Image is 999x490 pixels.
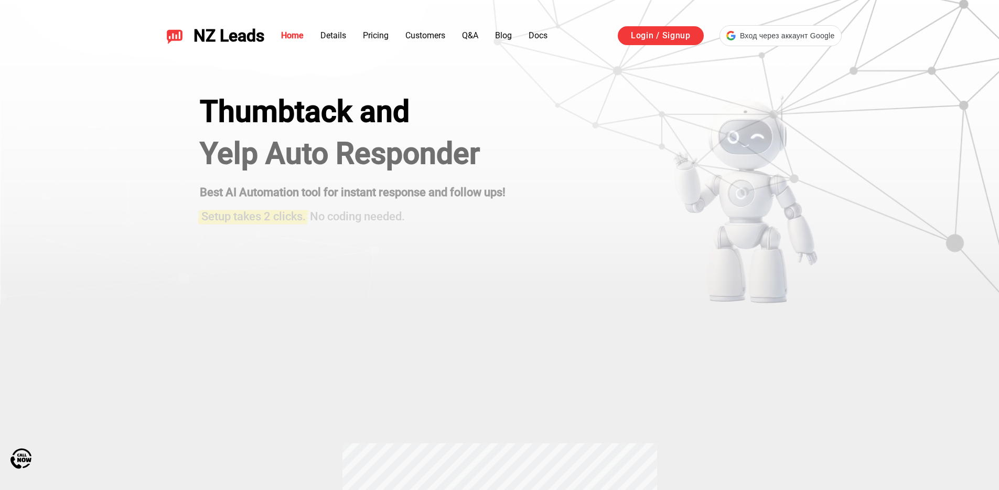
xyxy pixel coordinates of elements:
[672,94,819,304] img: yelp bot
[166,27,183,44] img: NZ Leads logo
[200,94,506,129] div: Thumbtack and
[200,186,506,199] strong: Best AI Automation tool for instant response and follow ups!
[740,30,835,41] span: Вход через аккаунт Google
[201,210,306,223] span: Setup takes 2 clicks.
[363,30,389,40] a: Pricing
[194,26,264,46] span: NZ Leads
[719,25,842,46] div: Вход через аккаунт Google
[495,30,512,40] a: Blog
[405,30,445,40] a: Customers
[281,30,304,40] a: Home
[200,136,506,171] h1: Yelp Auto Responder
[462,30,478,40] a: Q&A
[618,26,704,45] a: Login / Signup
[320,30,346,40] a: Details
[10,448,31,469] img: Call Now
[200,204,506,225] h3: No coding needed.
[529,30,547,40] a: Docs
